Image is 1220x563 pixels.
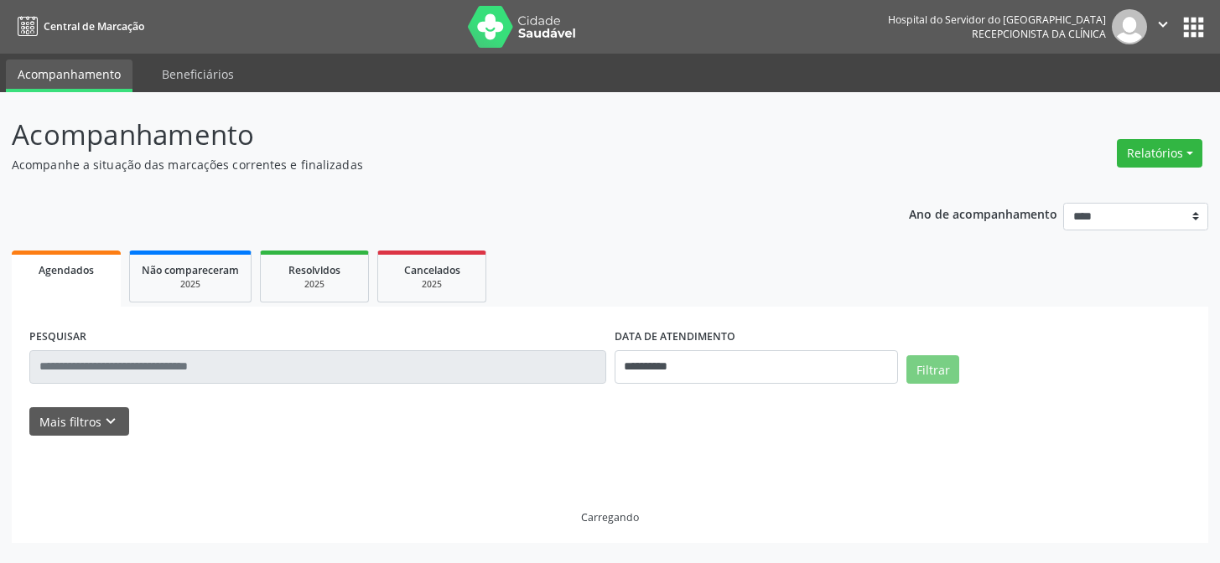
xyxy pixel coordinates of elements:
[288,263,340,277] span: Resolvidos
[142,263,239,277] span: Não compareceram
[273,278,356,291] div: 2025
[29,324,86,350] label: PESQUISAR
[1147,9,1179,44] button: 
[39,263,94,277] span: Agendados
[12,13,144,40] a: Central de Marcação
[6,59,132,92] a: Acompanhamento
[12,114,849,156] p: Acompanhamento
[1179,13,1208,42] button: apps
[12,156,849,173] p: Acompanhe a situação das marcações correntes e finalizadas
[44,19,144,34] span: Central de Marcação
[29,407,129,436] button: Mais filtroskeyboard_arrow_down
[142,278,239,291] div: 2025
[1117,139,1202,168] button: Relatórios
[404,263,460,277] span: Cancelados
[1112,9,1147,44] img: img
[972,27,1106,41] span: Recepcionista da clínica
[150,59,246,89] a: Beneficiários
[906,355,959,384] button: Filtrar
[581,510,639,524] div: Carregando
[909,203,1057,224] p: Ano de acompanhamento
[101,412,120,431] i: keyboard_arrow_down
[390,278,474,291] div: 2025
[615,324,735,350] label: DATA DE ATENDIMENTO
[1154,15,1172,34] i: 
[888,13,1106,27] div: Hospital do Servidor do [GEOGRAPHIC_DATA]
